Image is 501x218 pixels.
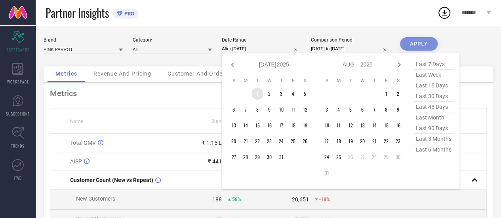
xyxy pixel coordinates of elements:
td: Wed Jul 09 2025 [263,104,275,116]
td: Tue Jul 08 2025 [251,104,263,116]
td: Fri Aug 29 2025 [380,151,392,163]
td: Fri Jul 25 2025 [287,135,299,147]
div: 20,651 [292,196,309,203]
span: FWD [14,175,22,181]
td: Thu Jul 31 2025 [275,151,287,163]
td: Wed Jul 16 2025 [263,119,275,131]
span: last week [414,70,453,80]
td: Wed Jul 02 2025 [263,88,275,100]
span: SUGGESTIONS [6,111,30,117]
td: Sun Aug 24 2025 [321,151,333,163]
span: Customer Count (New vs Repeat) [70,177,153,183]
input: Select comparison period [311,45,390,53]
td: Tue Jul 22 2025 [251,135,263,147]
td: Mon Aug 18 2025 [333,135,345,147]
td: Mon Aug 04 2025 [333,104,345,116]
span: Brand Value [211,118,238,124]
td: Sun Jul 13 2025 [228,119,240,131]
th: Monday [333,78,345,84]
td: Sun Aug 31 2025 [321,167,333,179]
td: Sat Jul 05 2025 [299,88,311,100]
td: Wed Aug 13 2025 [356,119,368,131]
span: TRENDS [11,143,25,149]
td: Mon Aug 11 2025 [333,119,345,131]
span: SCORECARDS [6,47,30,53]
div: Open download list [437,6,451,20]
th: Friday [287,78,299,84]
td: Wed Jul 30 2025 [263,151,275,163]
th: Saturday [299,78,311,84]
td: Fri Jul 04 2025 [287,88,299,100]
div: Metrics [50,89,487,98]
td: Tue Aug 12 2025 [345,119,356,131]
span: WORKSPACE [7,79,29,85]
td: Sun Aug 17 2025 [321,135,333,147]
th: Wednesday [263,78,275,84]
span: last 6 months [414,144,453,155]
td: Sat Aug 23 2025 [392,135,404,147]
div: 188 [212,196,222,203]
td: Tue Aug 26 2025 [345,151,356,163]
span: Metrics [55,70,77,77]
td: Tue Jul 01 2025 [251,88,263,100]
td: Tue Jul 29 2025 [251,151,263,163]
span: last 3 months [414,134,453,144]
td: Tue Aug 05 2025 [345,104,356,116]
th: Sunday [321,78,333,84]
span: last month [414,112,453,123]
span: last 90 days [414,123,453,134]
th: Saturday [392,78,404,84]
td: Mon Jul 14 2025 [240,119,251,131]
td: Wed Aug 27 2025 [356,151,368,163]
td: Sun Jul 06 2025 [228,104,240,116]
td: Tue Aug 19 2025 [345,135,356,147]
td: Thu Jul 10 2025 [275,104,287,116]
span: last 30 days [414,91,453,102]
th: Sunday [228,78,240,84]
td: Sat Aug 16 2025 [392,119,404,131]
td: Wed Aug 06 2025 [356,104,368,116]
div: Date Range [222,37,301,43]
td: Thu Jul 24 2025 [275,135,287,147]
span: Partner Insights [46,5,109,21]
td: Sun Aug 03 2025 [321,104,333,116]
td: Mon Jul 28 2025 [240,151,251,163]
td: Fri Aug 01 2025 [380,88,392,100]
td: Fri Aug 08 2025 [380,104,392,116]
td: Sat Aug 02 2025 [392,88,404,100]
td: Sat Aug 30 2025 [392,151,404,163]
th: Tuesday [251,78,263,84]
td: Sun Jul 20 2025 [228,135,240,147]
td: Thu Aug 14 2025 [368,119,380,131]
th: Thursday [368,78,380,84]
th: Tuesday [345,78,356,84]
td: Fri Aug 15 2025 [380,119,392,131]
th: Monday [240,78,251,84]
td: Mon Jul 07 2025 [240,104,251,116]
td: Mon Aug 25 2025 [333,151,345,163]
td: Thu Aug 07 2025 [368,104,380,116]
span: New Customers [76,195,115,202]
span: -18% [319,197,330,202]
td: Fri Aug 22 2025 [380,135,392,147]
td: Sun Jul 27 2025 [228,151,240,163]
td: Sat Jul 12 2025 [299,104,311,116]
div: Next month [394,60,404,70]
input: Select date range [222,45,301,53]
th: Friday [380,78,392,84]
td: Sat Jul 26 2025 [299,135,311,147]
span: Customer And Orders [168,70,228,77]
div: Brand [44,37,123,43]
span: last 7 days [414,59,453,70]
div: ₹ 1.15 L [202,140,222,146]
div: Comparison Period [311,37,390,43]
div: Category [133,37,212,43]
td: Thu Jul 03 2025 [275,88,287,100]
td: Fri Jul 18 2025 [287,119,299,131]
span: last 45 days [414,102,453,112]
td: Thu Jul 17 2025 [275,119,287,131]
td: Mon Jul 21 2025 [240,135,251,147]
td: Wed Jul 23 2025 [263,135,275,147]
div: ₹ 441 [208,158,222,165]
span: PRO [122,11,134,17]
